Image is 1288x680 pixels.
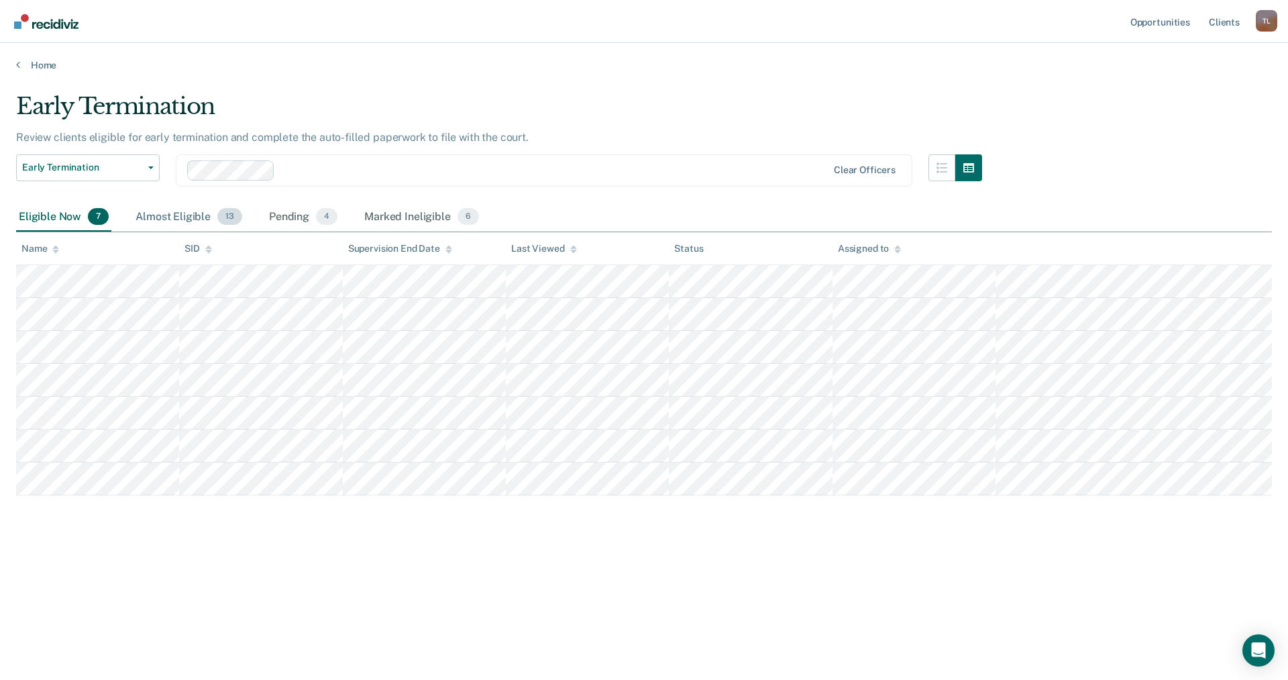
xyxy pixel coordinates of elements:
[16,93,982,131] div: Early Termination
[316,208,337,226] span: 4
[133,203,245,232] div: Almost Eligible13
[16,131,529,144] p: Review clients eligible for early termination and complete the auto-filled paperwork to file with...
[348,243,452,254] div: Supervision End Date
[1256,10,1277,32] button: Profile dropdown button
[511,243,576,254] div: Last Viewed
[88,208,109,226] span: 7
[834,164,896,176] div: Clear officers
[1242,634,1275,667] div: Open Intercom Messenger
[14,14,78,29] img: Recidiviz
[217,208,242,226] span: 13
[16,59,1272,71] a: Home
[21,243,59,254] div: Name
[184,243,212,254] div: SID
[16,154,160,181] button: Early Termination
[1256,10,1277,32] div: T L
[266,203,340,232] div: Pending4
[458,208,479,226] span: 6
[22,162,143,173] span: Early Termination
[362,203,482,232] div: Marked Ineligible6
[674,243,703,254] div: Status
[838,243,901,254] div: Assigned to
[16,203,111,232] div: Eligible Now7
